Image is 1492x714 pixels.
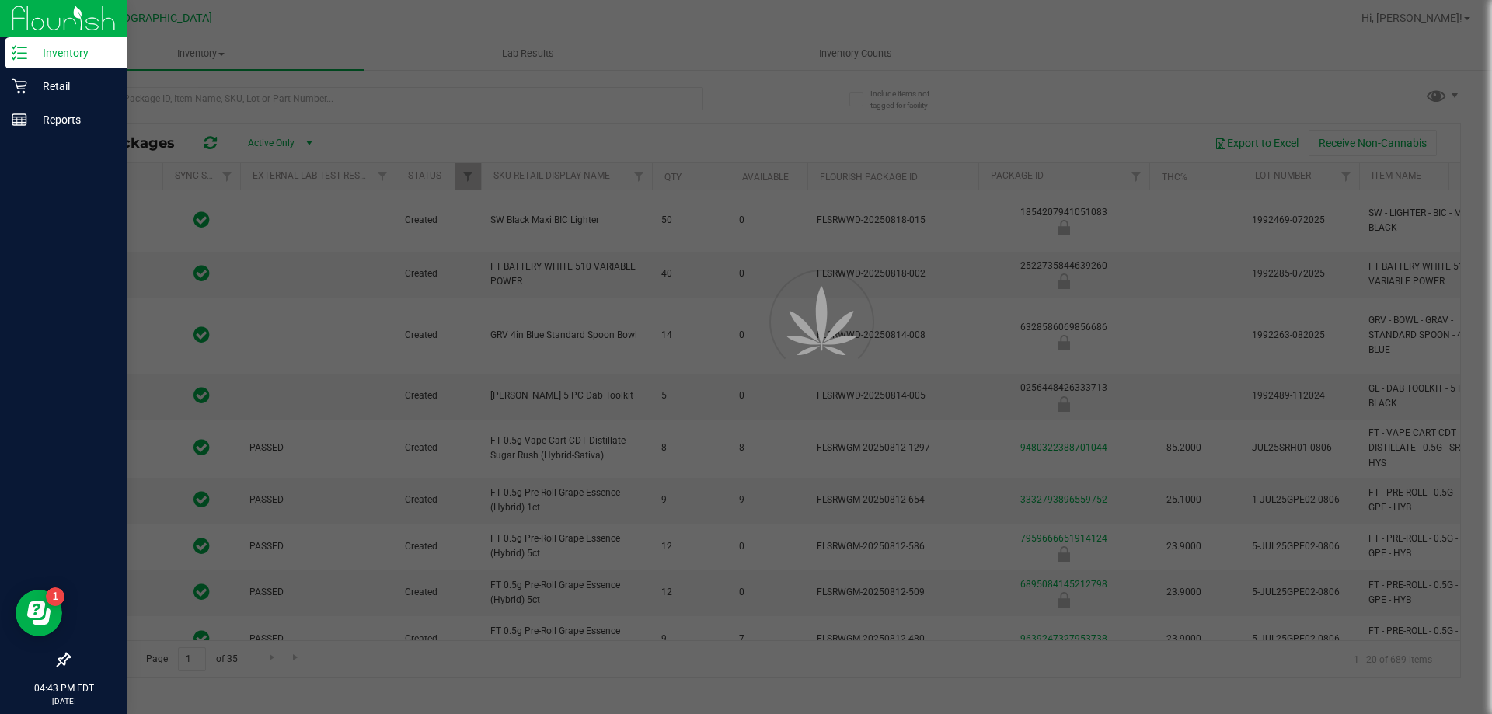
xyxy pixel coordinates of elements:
p: [DATE] [7,695,120,707]
p: Inventory [27,44,120,62]
inline-svg: Reports [12,112,27,127]
iframe: Resource center [16,590,62,636]
inline-svg: Inventory [12,45,27,61]
p: Reports [27,110,120,129]
inline-svg: Retail [12,78,27,94]
p: Retail [27,77,120,96]
iframe: Resource center unread badge [46,587,64,606]
p: 04:43 PM EDT [7,681,120,695]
